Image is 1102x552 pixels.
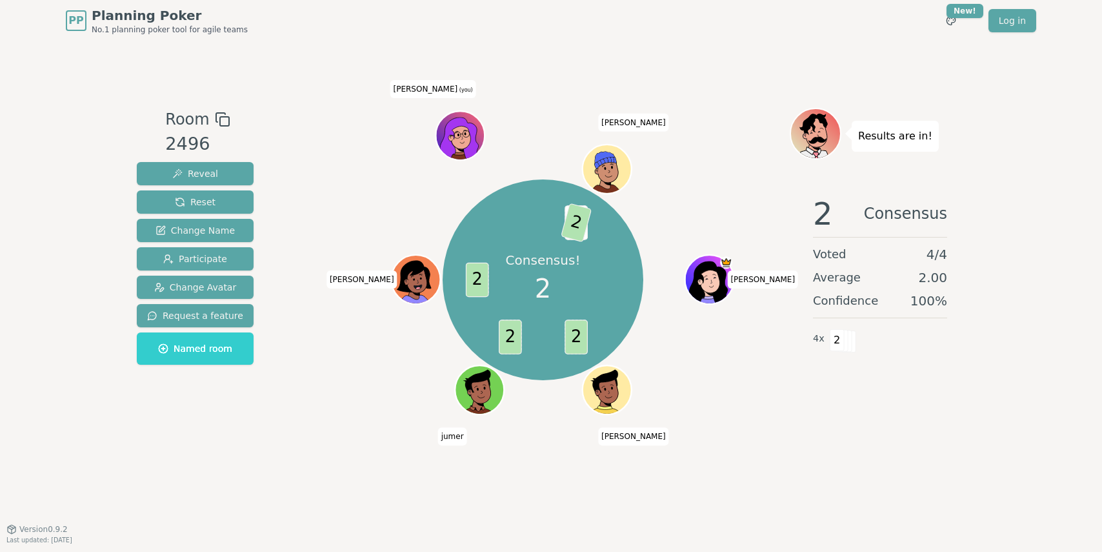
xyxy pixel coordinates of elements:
[175,196,215,209] span: Reset
[720,257,732,269] span: Thomas is the host
[598,427,669,445] span: Click to change your name
[137,219,254,242] button: Change Name
[535,269,551,308] span: 2
[19,524,68,535] span: Version 0.9.2
[457,87,473,93] span: (you)
[137,247,254,271] button: Participate
[813,245,847,263] span: Voted
[858,127,932,145] p: Results are in!
[947,4,983,18] div: New!
[165,108,209,131] span: Room
[437,113,483,159] button: Click to change your avatar
[147,309,243,322] span: Request a feature
[137,162,254,185] button: Reveal
[137,304,254,327] button: Request a feature
[565,320,588,354] span: 2
[137,276,254,299] button: Change Avatar
[92,6,248,25] span: Planning Poker
[172,167,218,180] span: Reveal
[155,224,235,237] span: Change Name
[158,342,232,355] span: Named room
[68,13,83,28] span: PP
[137,190,254,214] button: Reset
[598,114,669,132] span: Click to change your name
[438,427,467,445] span: Click to change your name
[326,271,397,289] span: Click to change your name
[6,537,72,544] span: Last updated: [DATE]
[727,271,798,289] span: Click to change your name
[813,332,825,346] span: 4 x
[927,245,947,263] span: 4 / 4
[6,524,68,535] button: Version0.9.2
[92,25,248,35] span: No.1 planning poker tool for agile teams
[813,198,833,229] span: 2
[165,131,230,158] div: 2496
[988,9,1036,32] a: Log in
[154,281,237,294] span: Change Avatar
[560,203,591,242] span: 2
[864,198,947,229] span: Consensus
[910,292,947,310] span: 100 %
[506,251,581,269] p: Consensus!
[465,263,488,298] span: 2
[66,6,248,35] a: PPPlanning PokerNo.1 planning poker tool for agile teams
[830,329,845,351] span: 2
[939,9,963,32] button: New!
[499,320,522,354] span: 2
[813,292,878,310] span: Confidence
[137,332,254,365] button: Named room
[163,252,227,265] span: Participate
[390,80,476,98] span: Click to change your name
[918,269,947,287] span: 2.00
[813,269,861,287] span: Average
